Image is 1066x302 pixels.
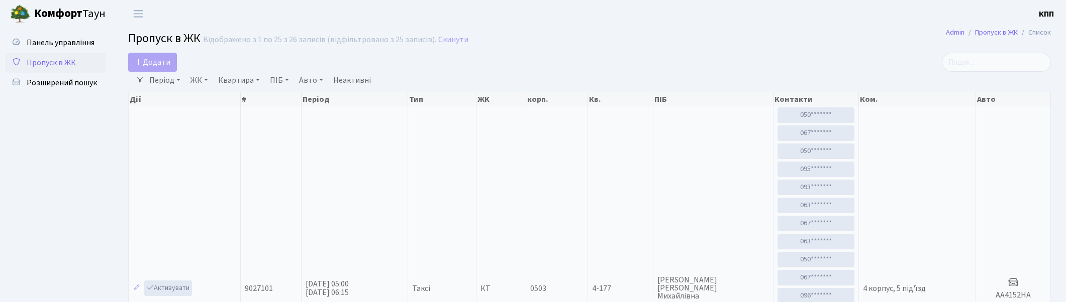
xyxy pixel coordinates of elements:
[295,72,327,89] a: Авто
[306,278,349,298] span: [DATE] 05:00 [DATE] 06:15
[438,35,468,45] a: Скинути
[186,72,212,89] a: ЖК
[1039,9,1054,20] b: КПП
[27,57,76,68] span: Пропуск в ЖК
[526,92,588,106] th: корп.
[10,4,30,24] img: logo.png
[145,72,184,89] a: Період
[34,6,82,22] b: Комфорт
[302,92,408,106] th: Період
[980,290,1046,300] h5: AA4152HA
[480,284,522,292] span: КТ
[5,73,106,93] a: Розширений пошук
[773,92,859,106] th: Контакти
[329,72,375,89] a: Неактивні
[942,53,1051,72] input: Пошук...
[128,53,177,72] a: Додати
[1039,8,1054,20] a: КПП
[592,284,649,292] span: 4-177
[976,92,1051,106] th: Авто
[241,92,302,106] th: #
[975,27,1018,38] a: Пропуск в ЖК
[653,92,773,106] th: ПІБ
[203,35,436,45] div: Відображено з 1 по 25 з 26 записів (відфільтровано з 25 записів).
[931,22,1066,43] nav: breadcrumb
[135,57,170,68] span: Додати
[657,276,769,300] span: [PERSON_NAME] [PERSON_NAME] Михайлівна
[126,6,151,22] button: Переключити навігацію
[34,6,106,23] span: Таун
[144,280,192,296] a: Активувати
[27,37,94,48] span: Панель управління
[1018,27,1051,38] li: Список
[5,33,106,53] a: Панель управління
[863,283,926,294] span: 4 корпус, 5 під'їзд
[129,92,241,106] th: Дії
[245,283,273,294] span: 9027101
[128,30,201,47] span: Пропуск в ЖК
[5,53,106,73] a: Пропуск в ЖК
[214,72,264,89] a: Квартира
[588,92,653,106] th: Кв.
[859,92,976,106] th: Ком.
[946,27,964,38] a: Admin
[408,92,477,106] th: Тип
[530,283,546,294] span: 0503
[266,72,293,89] a: ПІБ
[412,284,430,292] span: Таксі
[27,77,97,88] span: Розширений пошук
[476,92,526,106] th: ЖК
